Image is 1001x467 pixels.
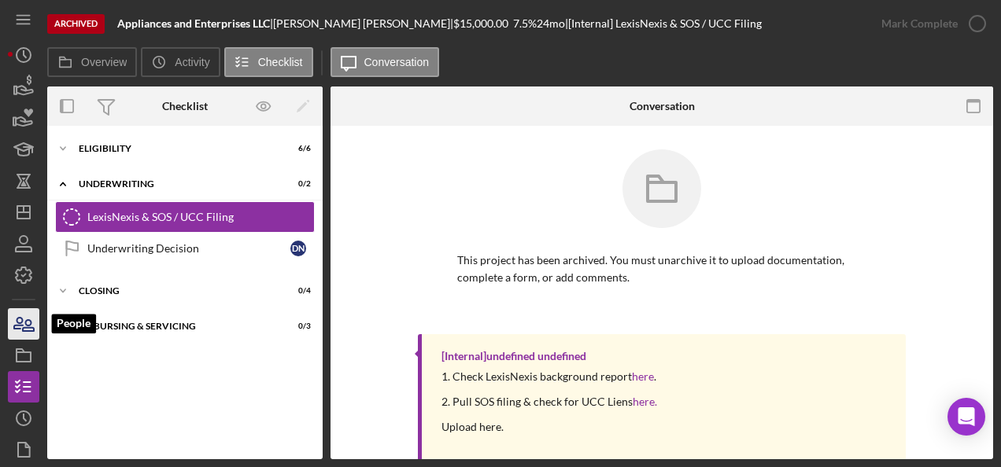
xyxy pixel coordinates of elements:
[79,144,271,153] div: Eligibility
[162,100,208,112] div: Checklist
[364,56,430,68] label: Conversation
[79,286,271,296] div: Closing
[79,322,271,331] div: Disbursing & Servicing
[283,144,311,153] div: 6 / 6
[633,395,657,408] a: here.
[881,8,958,39] div: Mark Complete
[457,252,866,287] p: This project has been archived. You must unarchive it to upload documentation, complete a form, o...
[947,398,985,436] div: Open Intercom Messenger
[117,17,270,30] b: Appliances and Enterprises LLC
[47,14,105,34] div: Archived
[632,370,654,383] a: here
[283,322,311,331] div: 0 / 3
[55,201,315,233] a: LexisNexis & SOS / UCC Filing
[537,17,565,30] div: 24 mo
[175,56,209,68] label: Activity
[453,17,513,30] div: $15,000.00
[513,17,537,30] div: 7.5 %
[565,17,762,30] div: | [Internal] LexisNexis & SOS / UCC Filing
[81,56,127,68] label: Overview
[441,350,586,362] div: [Internal] undefined undefined
[273,17,453,30] div: [PERSON_NAME] [PERSON_NAME] |
[258,56,303,68] label: Checklist
[117,17,273,30] div: |
[630,100,695,112] div: Conversation
[283,286,311,296] div: 0 / 4
[441,395,657,408] div: 2. Pull SOS filing & check for UCC Liens
[141,47,220,77] button: Activity
[55,233,315,264] a: Underwriting DecisionDN
[47,47,137,77] button: Overview
[866,8,993,39] button: Mark Complete
[331,47,440,77] button: Conversation
[441,421,657,433] div: Upload here.
[87,211,314,223] div: LexisNexis & SOS / UCC Filing
[290,241,306,256] div: D N
[87,242,290,255] div: Underwriting Decision
[441,370,657,383] div: 1. Check LexisNexis background report .
[283,179,311,189] div: 0 / 2
[79,179,271,189] div: Underwriting
[224,47,313,77] button: Checklist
